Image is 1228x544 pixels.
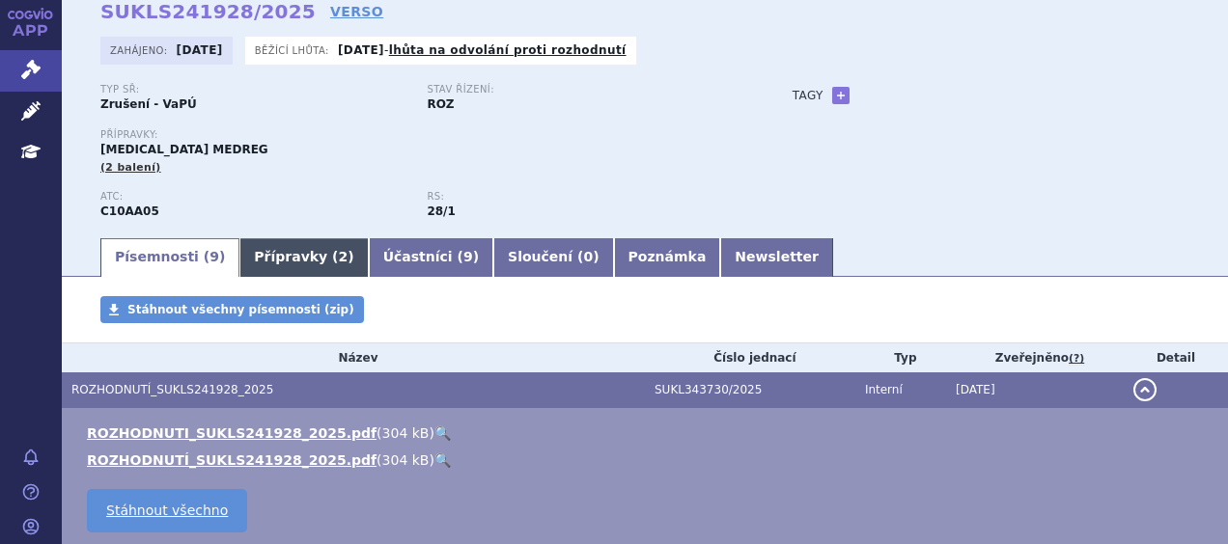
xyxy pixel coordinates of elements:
span: 9 [209,249,219,264]
th: Číslo jednací [645,343,855,372]
span: Interní [865,383,903,396]
h3: Tagy [793,84,823,107]
span: ROZHODNUTÍ_SUKLS241928_2025 [71,383,273,396]
span: Zahájeno: [110,42,171,58]
th: Detail [1124,343,1228,372]
p: RS: [427,191,734,203]
li: ( ) [87,450,1209,470]
a: lhůta na odvolání proti rozhodnutí [389,43,627,57]
a: VERSO [330,2,383,21]
th: Typ [855,343,946,372]
a: ROZHODNUTI_SUKLS241928_2025.pdf [87,425,377,441]
td: SUKL343730/2025 [645,372,855,408]
a: + [832,87,850,104]
strong: [DATE] [338,43,384,57]
strong: [DATE] [177,43,223,57]
p: Přípravky: [100,129,754,141]
span: 0 [583,249,593,264]
p: Typ SŘ: [100,84,407,95]
li: ( ) [87,423,1209,443]
a: 🔍 [434,425,451,441]
span: (2 balení) [100,161,161,174]
a: 🔍 [434,452,451,468]
strong: ATORVASTATIN [100,204,159,218]
a: Poznámka [614,238,721,277]
p: ATC: [100,191,407,203]
strong: ROZ [427,97,454,111]
p: - [338,42,627,58]
a: Stáhnout všechno [87,489,247,532]
th: Zveřejněno [946,343,1124,372]
a: Sloučení (0) [493,238,613,277]
th: Název [62,343,645,372]
a: Písemnosti (9) [100,238,239,277]
p: Stav řízení: [427,84,734,95]
span: 304 kB [382,425,430,441]
span: 2 [339,249,349,264]
abbr: (?) [1069,352,1084,366]
a: Newsletter [720,238,833,277]
a: Stáhnout všechny písemnosti (zip) [100,296,364,323]
span: Stáhnout všechny písemnosti (zip) [127,303,354,316]
span: [MEDICAL_DATA] MEDREG [100,143,268,156]
span: 304 kB [382,452,430,468]
button: detail [1133,378,1157,401]
a: ROZHODNUTÍ_SUKLS241928_2025.pdf [87,452,377,468]
span: 9 [463,249,473,264]
a: Účastníci (9) [369,238,493,277]
a: Přípravky (2) [239,238,368,277]
span: Běžící lhůta: [255,42,333,58]
td: [DATE] [946,372,1124,408]
strong: Zrušení - VaPÚ [100,97,197,111]
strong: hypolipidemika, statiny, p.o. [427,204,455,218]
